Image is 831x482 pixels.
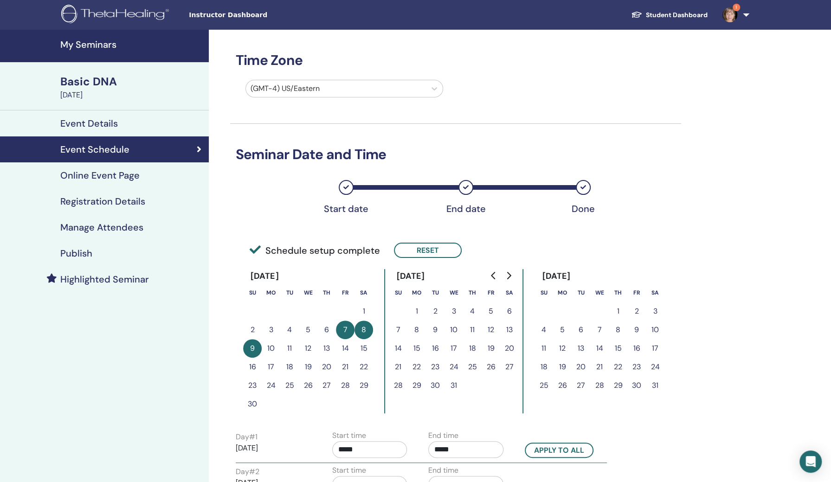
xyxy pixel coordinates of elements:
[444,321,463,339] button: 10
[250,244,380,257] span: Schedule setup complete
[60,248,92,259] h4: Publish
[230,52,681,69] h3: Time Zone
[482,339,500,358] button: 19
[482,302,500,321] button: 5
[733,4,740,11] span: 1
[572,339,590,358] button: 13
[236,466,259,477] label: Day # 2
[354,358,373,376] button: 22
[646,376,664,395] button: 31
[799,450,822,473] div: Open Intercom Messenger
[590,358,609,376] button: 21
[317,283,336,302] th: Thursday
[444,358,463,376] button: 24
[280,376,299,395] button: 25
[389,376,407,395] button: 28
[627,321,646,339] button: 9
[426,283,444,302] th: Tuesday
[553,321,572,339] button: 5
[280,283,299,302] th: Tuesday
[336,321,354,339] button: 7
[354,339,373,358] button: 15
[553,376,572,395] button: 26
[407,358,426,376] button: 22
[407,302,426,321] button: 1
[443,203,489,214] div: End date
[553,358,572,376] button: 19
[572,283,590,302] th: Tuesday
[646,302,664,321] button: 3
[631,11,642,19] img: graduation-cap-white.svg
[535,358,553,376] button: 18
[299,283,317,302] th: Wednesday
[354,321,373,339] button: 8
[428,465,458,476] label: End time
[299,358,317,376] button: 19
[262,339,280,358] button: 10
[553,339,572,358] button: 12
[609,376,627,395] button: 29
[243,395,262,413] button: 30
[262,376,280,395] button: 24
[553,283,572,302] th: Monday
[646,358,664,376] button: 24
[332,465,366,476] label: Start time
[236,443,311,454] p: [DATE]
[243,339,262,358] button: 9
[535,321,553,339] button: 4
[627,358,646,376] button: 23
[463,339,482,358] button: 18
[317,321,336,339] button: 6
[444,339,463,358] button: 17
[407,376,426,395] button: 29
[407,283,426,302] th: Monday
[60,274,149,285] h4: Highlighted Seminar
[280,339,299,358] button: 11
[590,321,609,339] button: 7
[590,339,609,358] button: 14
[236,431,258,443] label: Day # 1
[60,144,129,155] h4: Event Schedule
[535,283,553,302] th: Sunday
[61,5,172,26] img: logo.png
[354,302,373,321] button: 1
[389,269,432,283] div: [DATE]
[336,358,354,376] button: 21
[463,358,482,376] button: 25
[60,196,145,207] h4: Registration Details
[262,321,280,339] button: 3
[572,358,590,376] button: 20
[280,321,299,339] button: 4
[426,321,444,339] button: 9
[243,283,262,302] th: Sunday
[627,283,646,302] th: Friday
[627,376,646,395] button: 30
[323,203,369,214] div: Start date
[722,7,737,22] img: default.jpg
[627,339,646,358] button: 16
[262,358,280,376] button: 17
[482,283,500,302] th: Friday
[609,302,627,321] button: 1
[60,74,203,90] div: Basic DNA
[590,376,609,395] button: 28
[535,339,553,358] button: 11
[590,283,609,302] th: Wednesday
[501,266,516,285] button: Go to next month
[444,283,463,302] th: Wednesday
[243,358,262,376] button: 16
[627,302,646,321] button: 2
[535,376,553,395] button: 25
[243,269,286,283] div: [DATE]
[426,358,444,376] button: 23
[646,283,664,302] th: Saturday
[55,74,209,101] a: Basic DNA[DATE]
[336,283,354,302] th: Friday
[525,443,593,458] button: Apply to all
[646,339,664,358] button: 17
[336,339,354,358] button: 14
[444,376,463,395] button: 31
[389,339,407,358] button: 14
[572,321,590,339] button: 6
[389,358,407,376] button: 21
